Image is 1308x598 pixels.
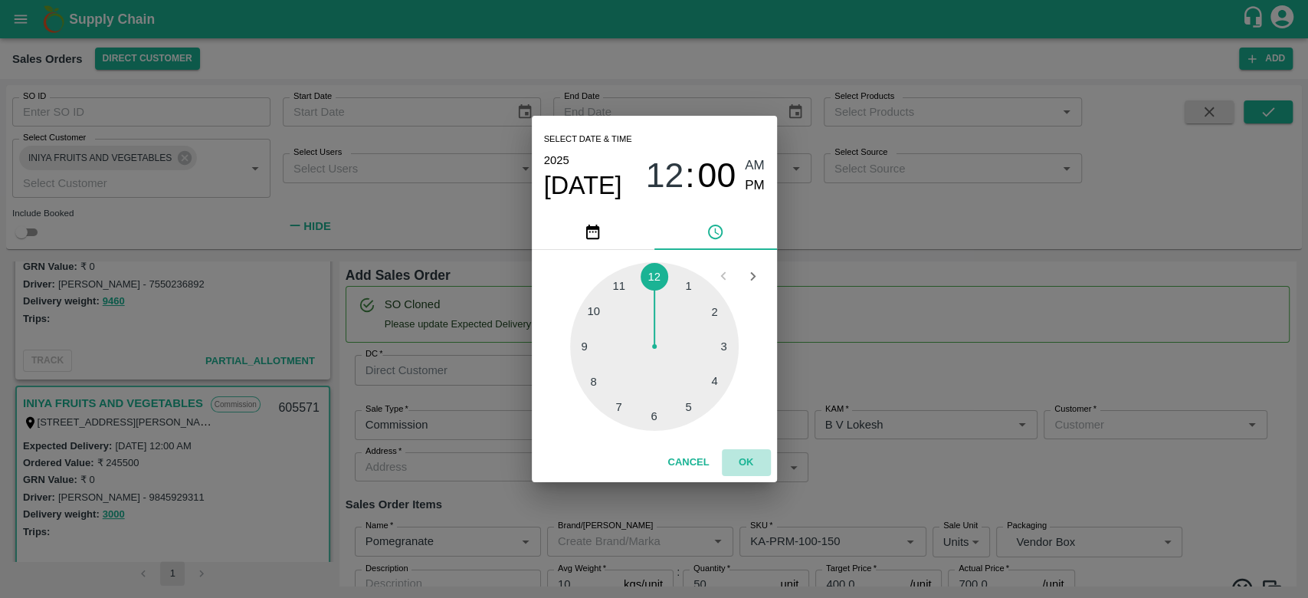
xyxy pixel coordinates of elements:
[745,176,765,196] button: PM
[722,449,771,476] button: OK
[654,213,777,250] button: pick time
[685,156,694,196] span: :
[738,261,767,291] button: Open next view
[697,156,736,196] button: 00
[544,150,569,170] button: 2025
[544,128,632,151] span: Select date & time
[661,449,715,476] button: Cancel
[544,170,622,201] button: [DATE]
[697,156,736,195] span: 00
[745,156,765,176] button: AM
[645,156,684,195] span: 12
[645,156,684,196] button: 12
[532,213,654,250] button: pick date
